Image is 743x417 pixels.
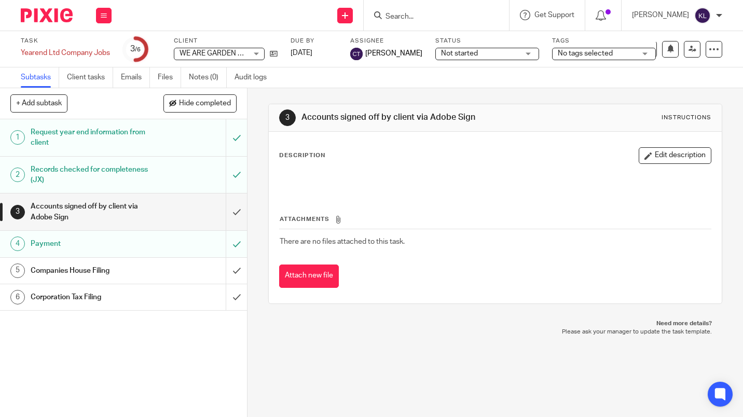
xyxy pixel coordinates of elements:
[441,50,478,57] span: Not started
[179,100,231,108] span: Hide completed
[180,50,292,57] span: WE ARE GARDEN GUARDIANS CIC
[558,50,613,57] span: No tags selected
[10,130,25,145] div: 1
[534,11,574,19] span: Get Support
[10,290,25,304] div: 6
[694,7,711,24] img: svg%3E
[365,48,422,59] span: [PERSON_NAME]
[10,168,25,182] div: 2
[31,263,154,279] h1: Companies House Filing
[235,67,274,88] a: Audit logs
[121,67,150,88] a: Emails
[189,67,227,88] a: Notes (0)
[279,319,712,328] p: Need more details?
[31,199,154,225] h1: Accounts signed off by client via Adobe Sign
[21,37,110,45] label: Task
[21,8,73,22] img: Pixie
[291,37,337,45] label: Due by
[31,236,154,252] h1: Payment
[279,328,712,336] p: Please ask your manager to update the task template.
[350,48,363,60] img: svg%3E
[639,147,711,164] button: Edit description
[10,263,25,278] div: 5
[163,94,237,112] button: Hide completed
[21,67,59,88] a: Subtasks
[31,124,154,151] h1: Request year end information from client
[301,112,518,123] h1: Accounts signed off by client via Adobe Sign
[130,43,141,55] div: 3
[279,151,325,160] p: Description
[632,10,689,20] p: [PERSON_NAME]
[67,67,113,88] a: Client tasks
[31,289,154,305] h1: Corporation Tax Filing
[158,67,181,88] a: Files
[662,114,711,122] div: Instructions
[21,48,110,58] div: Yearend Ltd Company Jobs
[435,37,539,45] label: Status
[280,238,405,245] span: There are no files attached to this task.
[279,109,296,126] div: 3
[135,47,141,52] small: /6
[174,37,278,45] label: Client
[552,37,656,45] label: Tags
[384,12,478,22] input: Search
[10,205,25,219] div: 3
[279,265,339,288] button: Attach new file
[10,94,67,112] button: + Add subtask
[291,49,312,57] span: [DATE]
[350,37,422,45] label: Assignee
[10,237,25,251] div: 4
[280,216,329,222] span: Attachments
[31,162,154,188] h1: Records checked for completeness (JX)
